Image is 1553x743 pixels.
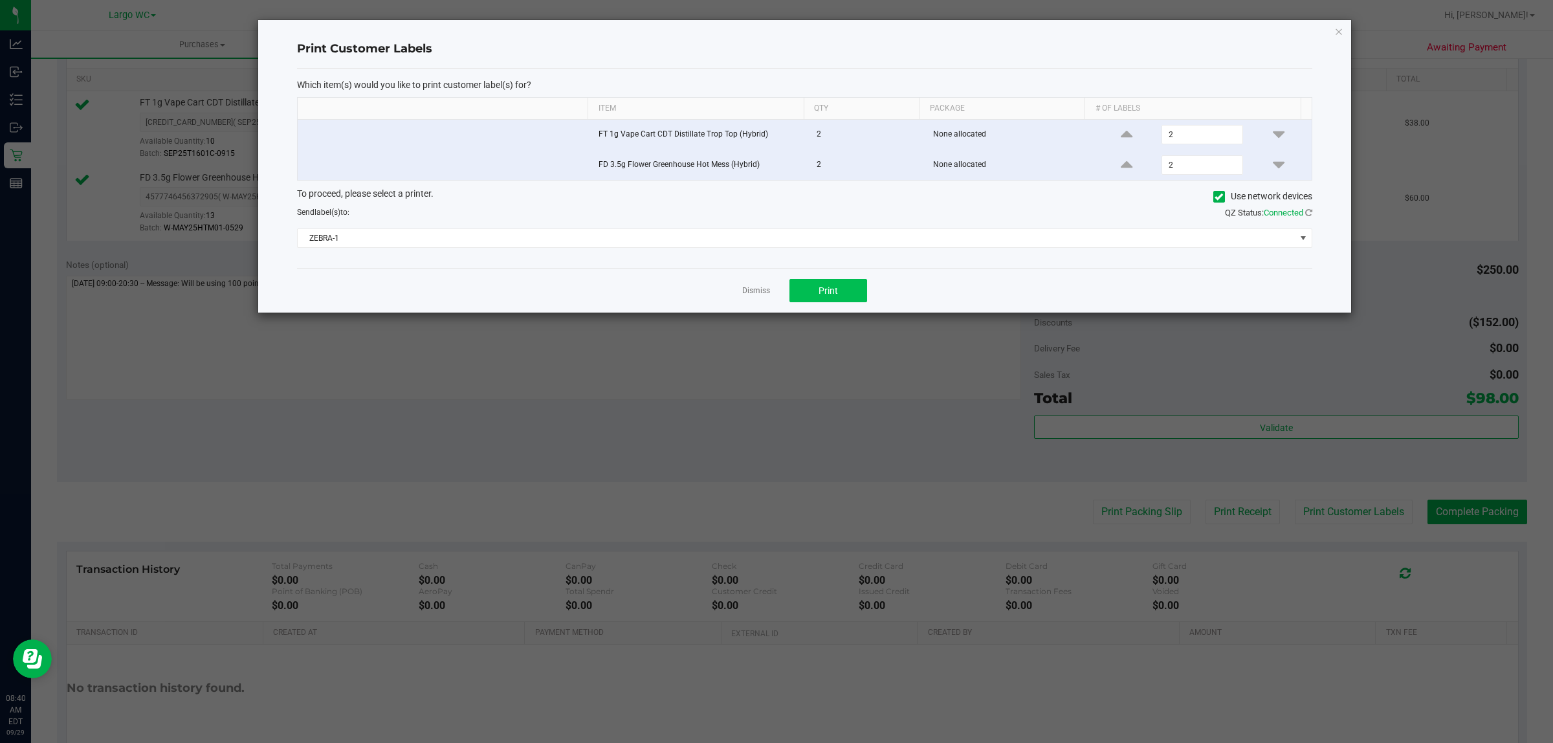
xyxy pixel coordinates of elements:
span: Connected [1264,208,1303,217]
span: Print [819,285,838,296]
button: Print [789,279,867,302]
td: None allocated [925,150,1093,180]
span: Send to: [297,208,349,217]
td: 2 [809,150,926,180]
th: Qty [804,98,920,120]
span: label(s) [314,208,340,217]
p: Which item(s) would you like to print customer label(s) for? [297,79,1312,91]
td: FD 3.5g Flower Greenhouse Hot Mess (Hybrid) [591,150,809,180]
td: FT 1g Vape Cart CDT Distillate Trop Top (Hybrid) [591,120,809,150]
span: QZ Status: [1225,208,1312,217]
label: Use network devices [1213,190,1312,203]
span: ZEBRA-1 [298,229,1295,247]
th: Package [919,98,1085,120]
td: 2 [809,120,926,150]
td: None allocated [925,120,1093,150]
iframe: Resource center [13,639,52,678]
th: # of labels [1085,98,1301,120]
h4: Print Customer Labels [297,41,1312,58]
div: To proceed, please select a printer. [287,187,1322,206]
th: Item [588,98,804,120]
a: Dismiss [742,285,770,296]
